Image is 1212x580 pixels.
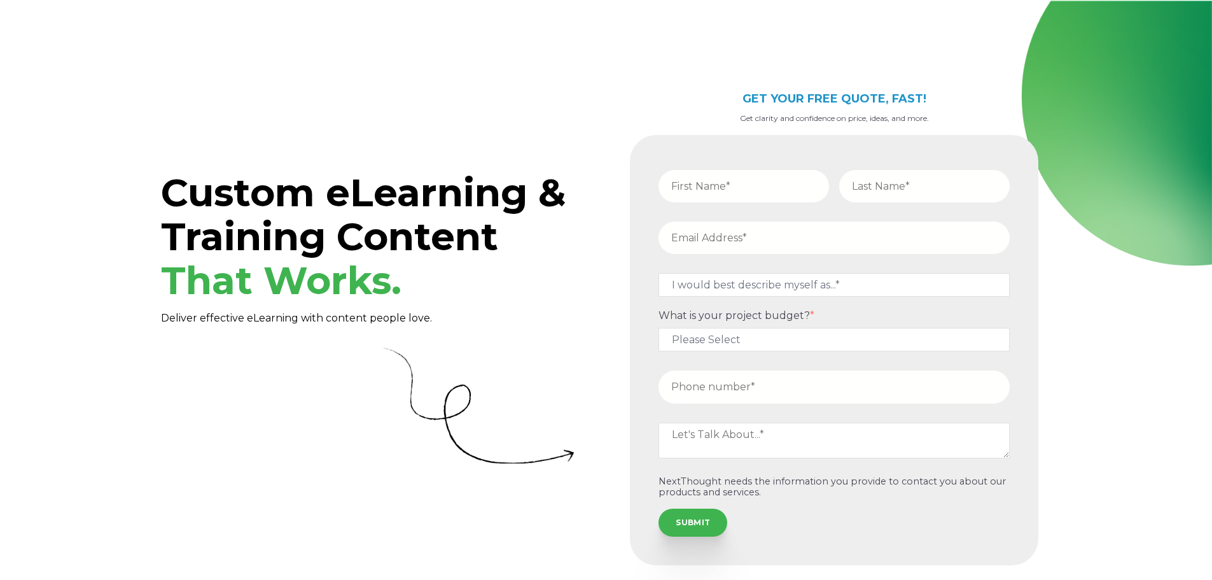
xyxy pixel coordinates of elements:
[658,222,1010,254] input: Email Address*
[742,92,926,106] span: GET YOUR FREE QUOTE, FAST!
[658,476,1010,499] p: NextThought needs the information you provide to contact you about our products and services.
[658,371,1010,403] input: Phone number*
[658,509,727,537] input: SUBMIT
[839,170,1010,202] input: Last Name*
[161,312,432,324] span: Deliver effective eLearning with content people love.
[161,169,566,304] span: Custom eLearning & Training Content
[658,170,829,202] input: First Name*
[740,113,929,123] span: Get clarity and confidence on price, ideas, and more.
[658,309,810,322] span: What is your project budget?
[161,257,401,304] span: That Works.
[383,347,574,463] img: Curly Arrow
